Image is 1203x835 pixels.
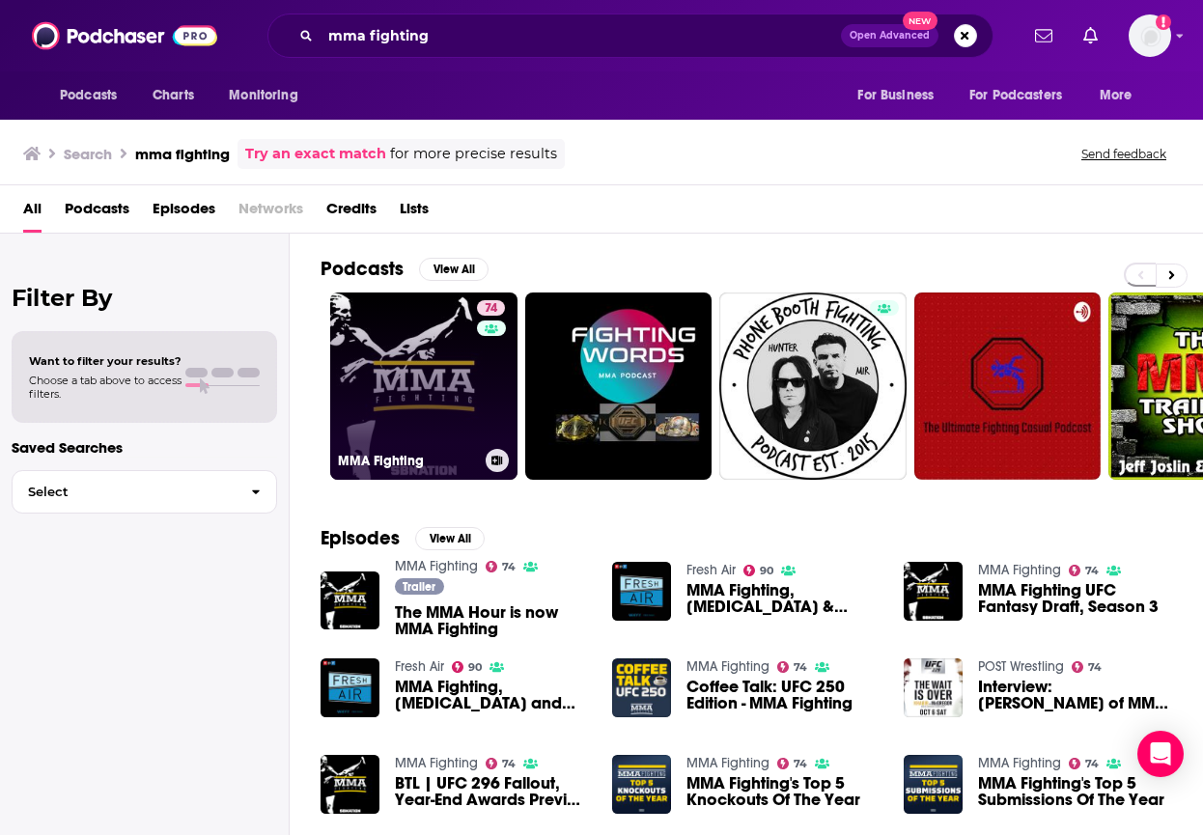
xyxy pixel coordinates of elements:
[326,193,377,233] a: Credits
[857,82,934,109] span: For Business
[12,470,277,514] button: Select
[321,658,379,717] img: MMA Fighting, Memory Loss and Identity
[1129,14,1171,57] button: Show profile menu
[400,193,429,233] a: Lists
[686,755,769,771] a: MMA Fighting
[321,526,400,550] h2: Episodes
[452,661,483,673] a: 90
[395,558,478,574] a: MMA Fighting
[13,486,236,498] span: Select
[978,679,1172,711] span: Interview: [PERSON_NAME] of MMA Fighting
[1088,663,1102,672] span: 74
[612,755,671,814] img: MMA Fighting's Top 5 Knockouts Of The Year
[321,571,379,630] img: The MMA Hour is now MMA Fighting
[486,758,517,769] a: 74
[903,12,937,30] span: New
[64,145,112,163] h3: Search
[153,82,194,109] span: Charts
[477,300,505,316] a: 74
[29,354,182,368] span: Want to filter your results?
[978,755,1061,771] a: MMA Fighting
[65,193,129,233] a: Podcasts
[686,679,881,711] a: Coffee Talk: UFC 250 Edition - MMA Fighting
[502,563,516,571] span: 74
[978,562,1061,578] a: MMA Fighting
[485,299,497,319] span: 74
[904,562,963,621] img: MMA Fighting UFC Fantasy Draft, Season 3
[850,31,930,41] span: Open Advanced
[686,775,881,808] a: MMA Fighting's Top 5 Knockouts Of The Year
[321,20,841,51] input: Search podcasts, credits, & more...
[395,679,589,711] span: MMA Fighting, [MEDICAL_DATA] and Identity
[229,82,297,109] span: Monitoring
[794,663,807,672] span: 74
[395,604,589,637] a: The MMA Hour is now MMA Fighting
[321,257,404,281] h2: Podcasts
[321,257,489,281] a: PodcastsView All
[612,562,671,621] img: MMA Fighting, Memory Loss & Identity
[23,193,42,233] a: All
[46,77,142,114] button: open menu
[135,145,230,163] h3: mma fighting
[12,438,277,457] p: Saved Searches
[844,77,958,114] button: open menu
[1069,565,1100,576] a: 74
[502,760,516,768] span: 74
[978,775,1172,808] a: MMA Fighting's Top 5 Submissions Of The Year
[978,679,1172,711] a: Interview: Marc Raimondi of MMA Fighting
[1085,567,1099,575] span: 74
[957,77,1090,114] button: open menu
[238,193,303,233] span: Networks
[841,24,938,47] button: Open AdvancedNew
[321,755,379,814] img: BTL | UFC 296 Fallout, Year-End Awards Preview | MMA Fighting
[612,658,671,717] a: Coffee Talk: UFC 250 Edition - MMA Fighting
[1069,758,1100,769] a: 74
[403,581,435,593] span: Trailer
[395,679,589,711] a: MMA Fighting, Memory Loss and Identity
[338,453,478,469] h3: MMA Fighting
[686,562,736,578] a: Fresh Air
[215,77,322,114] button: open menu
[29,374,182,401] span: Choose a tab above to access filters.
[419,258,489,281] button: View All
[321,526,485,550] a: EpisodesView All
[330,292,518,480] a: 74MMA Fighting
[390,143,557,165] span: for more precise results
[1076,19,1105,52] a: Show notifications dropdown
[978,582,1172,615] span: MMA Fighting UFC Fantasy Draft, Season 3
[777,661,808,673] a: 74
[32,17,217,54] img: Podchaser - Follow, Share and Rate Podcasts
[794,760,807,768] span: 74
[904,658,963,717] img: Interview: Marc Raimondi of MMA Fighting
[760,567,773,575] span: 90
[1129,14,1171,57] span: Logged in as rowan.sullivan
[1100,82,1133,109] span: More
[1085,760,1099,768] span: 74
[140,77,206,114] a: Charts
[12,284,277,312] h2: Filter By
[395,775,589,808] a: BTL | UFC 296 Fallout, Year-End Awards Preview | MMA Fighting
[904,755,963,814] img: MMA Fighting's Top 5 Submissions Of The Year
[1086,77,1157,114] button: open menu
[1072,661,1103,673] a: 74
[267,14,993,58] div: Search podcasts, credits, & more...
[1129,14,1171,57] img: User Profile
[777,758,808,769] a: 74
[686,582,881,615] span: MMA Fighting, [MEDICAL_DATA] & Identity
